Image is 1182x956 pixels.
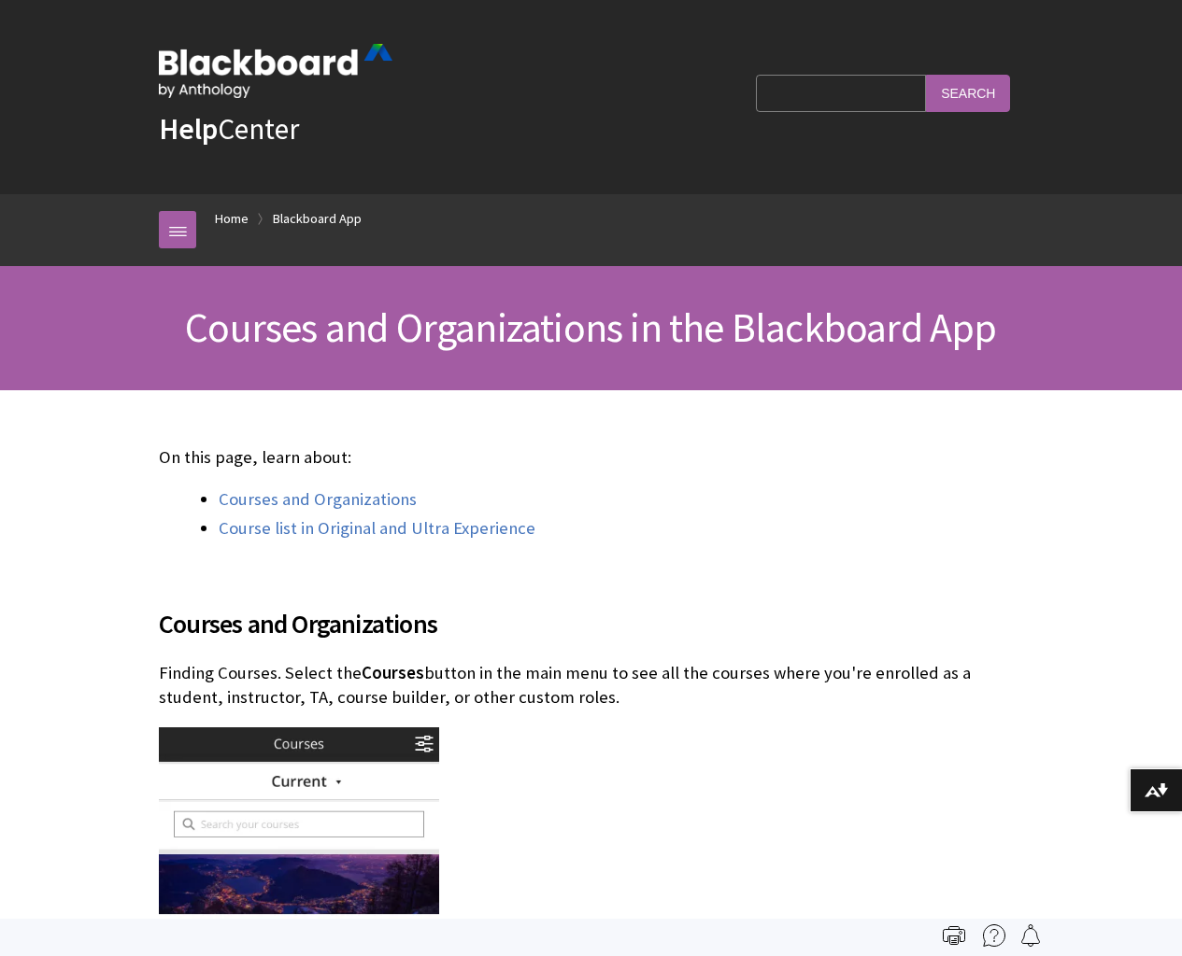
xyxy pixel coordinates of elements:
strong: Help [159,110,218,148]
img: Follow this page [1019,924,1042,947]
h2: Courses and Organizations [159,582,1023,643]
span: Courses [362,662,424,683]
a: Home [215,207,249,231]
a: Course list in Original and Ultra Experience [219,517,535,540]
img: More help [983,924,1005,947]
span: Courses and Organizations in the Blackboard App [185,302,996,353]
a: Blackboard App [273,207,362,231]
p: On this page, learn about: [159,445,1023,470]
input: Search [926,75,1010,111]
a: Courses and Organizations [219,488,417,511]
a: HelpCenter [159,110,299,148]
img: Blackboard by Anthology [159,44,392,98]
img: Print [943,924,965,947]
p: Finding Courses. Select the button in the main menu to see all the courses where you're enrolled ... [159,661,1023,710]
